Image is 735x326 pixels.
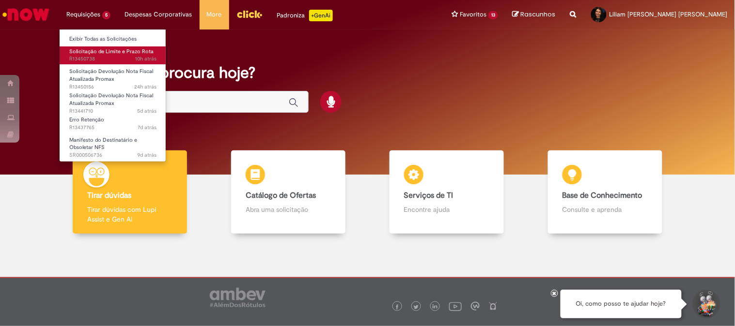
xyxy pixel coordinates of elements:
[395,305,400,310] img: logo_footer_facebook.png
[134,83,156,90] span: 24h atrás
[137,107,156,115] time: 23/08/2025 10:00:17
[513,10,556,19] a: Rascunhos
[125,10,192,19] span: Despesas Corporativas
[433,304,438,310] img: logo_footer_linkedin.png
[60,135,166,156] a: Aberto SR000506736 : Manifesto do Destinatário e Obsoletar NFS
[66,10,100,19] span: Requisições
[137,107,156,115] span: 5d atrás
[60,90,166,111] a: Aberto R13441710 : Solicitação Devolução Nota Fiscal Atualizada Promax
[87,205,172,224] p: Tirar dúvidas com Lupi Assist e Gen Ai
[521,10,556,19] span: Rascunhos
[135,55,156,62] time: 27/08/2025 08:31:14
[69,151,156,159] span: SR000506736
[210,288,266,307] img: logo_footer_ambev_rotulo_gray.png
[449,300,462,312] img: logo_footer_youtube.png
[526,150,684,234] a: Base de Conhecimento Consulte e aprenda
[73,64,662,81] h2: O que você procura hoje?
[610,10,728,18] span: Liliam [PERSON_NAME] [PERSON_NAME]
[138,124,156,131] span: 7d atrás
[246,191,316,200] b: Catálogo de Ofertas
[69,124,156,132] span: R13437765
[561,290,682,318] div: Oi, como posso te ajudar hoje?
[209,150,368,234] a: Catálogo de Ofertas Abra uma solicitação
[460,10,486,19] span: Favoritos
[236,7,263,21] img: click_logo_yellow_360x200.png
[60,66,166,87] a: Aberto R13450156 : Solicitação Devolução Nota Fiscal Atualizada Promax
[60,46,166,64] a: Aberto R13450738 : Solicitação de Limite e Prazo Rota
[138,124,156,131] time: 21/08/2025 17:24:32
[51,150,209,234] a: Tirar dúvidas Tirar dúvidas com Lupi Assist e Gen Ai
[137,151,156,159] span: 9d atrás
[69,116,104,123] span: Erro Retenção
[1,5,51,24] img: ServiceNow
[691,290,720,319] button: Iniciar Conversa de Suporte
[137,151,156,159] time: 19/08/2025 13:58:36
[60,34,166,44] a: Exibir Todas as Solicitações
[368,150,526,234] a: Serviços de TI Encontre ajuda
[277,10,333,21] div: Padroniza
[69,55,156,63] span: R13450738
[69,83,156,91] span: R13450156
[87,191,131,200] b: Tirar dúvidas
[471,302,480,311] img: logo_footer_workplace.png
[404,191,454,200] b: Serviços de TI
[69,136,137,151] span: Manifesto do Destinatário e Obsoletar NFS
[309,10,333,21] p: +GenAi
[207,10,222,19] span: More
[69,68,153,83] span: Solicitação Devolução Nota Fiscal Atualizada Promax
[414,305,419,310] img: logo_footer_twitter.png
[488,11,498,19] span: 13
[135,55,156,62] span: 10h atrás
[489,302,498,311] img: logo_footer_naosei.png
[563,205,648,214] p: Consulte e aprenda
[59,29,166,162] ul: Requisições
[69,92,153,107] span: Solicitação Devolução Nota Fiscal Atualizada Promax
[246,205,331,214] p: Abra uma solicitação
[102,11,110,19] span: 5
[60,115,166,133] a: Aberto R13437765 : Erro Retenção
[69,48,154,55] span: Solicitação de Limite e Prazo Rota
[404,205,489,214] p: Encontre ajuda
[563,191,642,200] b: Base de Conhecimento
[69,107,156,115] span: R13441710
[134,83,156,90] time: 26/08/2025 18:09:38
